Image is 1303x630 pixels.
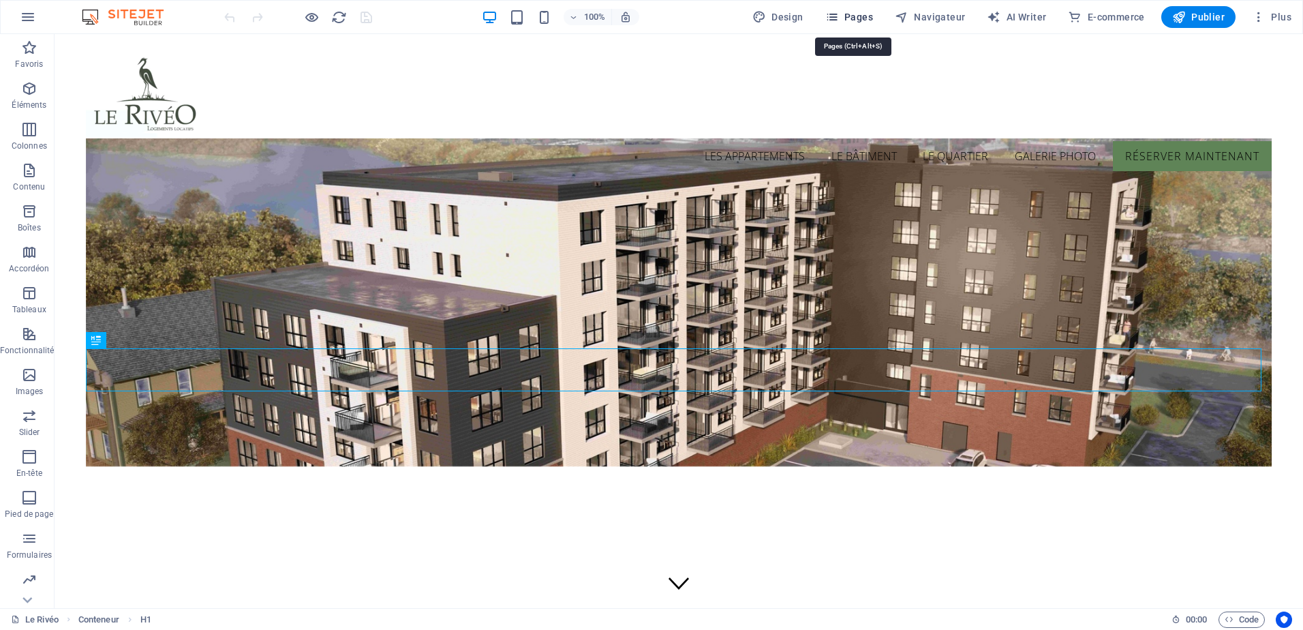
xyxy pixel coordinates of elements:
span: Navigateur [895,10,965,24]
span: Cliquez pour sélectionner. Double-cliquez pour modifier. [78,612,119,628]
p: Contenu [13,181,45,192]
span: E-commerce [1068,10,1144,24]
button: Design [747,6,809,28]
p: Favoris [15,59,43,70]
span: Publier [1172,10,1225,24]
p: Images [16,386,44,397]
button: Plus [1246,6,1297,28]
h6: 100% [584,9,606,25]
img: Editor Logo [78,9,181,25]
i: Actualiser la page [331,10,347,25]
button: Pages [820,6,878,28]
nav: breadcrumb [78,612,151,628]
button: Usercentrics [1276,612,1292,628]
i: Lors du redimensionnement, ajuster automatiquement le niveau de zoom en fonction de l'appareil sé... [619,11,632,23]
p: Slider [19,427,40,438]
span: AI Writer [987,10,1046,24]
p: Accordéon [9,263,49,274]
span: : [1195,614,1197,625]
a: Cliquez pour annuler la sélection. Double-cliquez pour ouvrir Pages. [11,612,59,628]
span: Design [752,10,803,24]
span: Plus [1252,10,1291,24]
p: Formulaires [7,550,52,560]
p: Pied de page [5,509,53,520]
p: En-tête [16,468,42,479]
div: Design (Ctrl+Alt+Y) [747,6,809,28]
span: Cliquez pour sélectionner. Double-cliquez pour modifier. [140,612,151,628]
h6: Durée de la session [1171,612,1208,628]
button: Publier [1161,6,1236,28]
button: Navigateur [889,6,970,28]
button: 100% [564,9,612,25]
p: Éléments [12,100,46,110]
span: Pages [825,10,873,24]
span: Code [1225,612,1259,628]
p: Tableaux [12,304,46,315]
button: E-commerce [1062,6,1150,28]
span: 00 00 [1186,612,1207,628]
button: AI Writer [981,6,1052,28]
button: Code [1218,612,1265,628]
p: Boîtes [18,222,41,233]
p: Marketing [10,590,48,601]
button: reload [331,9,347,25]
p: Colonnes [12,140,47,151]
